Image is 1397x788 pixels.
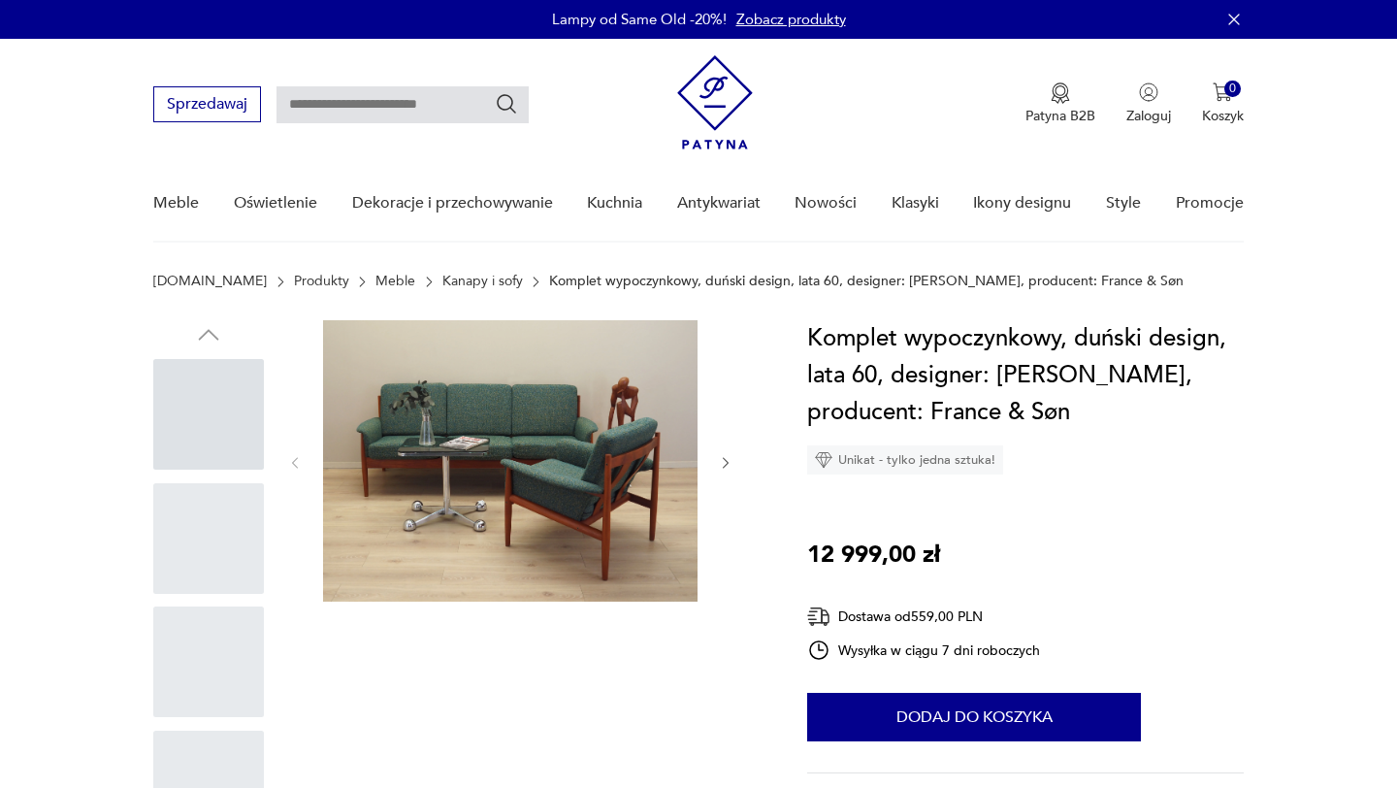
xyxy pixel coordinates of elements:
div: Unikat - tylko jedna sztuka! [807,445,1003,475]
p: Lampy od Same Old -20%! [552,10,727,29]
a: Klasyki [892,166,939,241]
p: Komplet wypoczynkowy, duński design, lata 60, designer: [PERSON_NAME], producent: France & Søn [549,274,1184,289]
button: Szukaj [495,92,518,115]
button: Dodaj do koszyka [807,693,1141,741]
a: Ikona medaluPatyna B2B [1025,82,1095,125]
img: Zdjęcie produktu Komplet wypoczynkowy, duński design, lata 60, designer: Grete Jalk, producent: F... [323,320,698,602]
a: Produkty [294,274,349,289]
a: Meble [375,274,415,289]
button: Patyna B2B [1025,82,1095,125]
a: Sprzedawaj [153,99,261,113]
img: Ikonka użytkownika [1139,82,1158,102]
img: Ikona medalu [1051,82,1070,104]
a: Kanapy i sofy [442,274,523,289]
img: Ikona koszyka [1213,82,1232,102]
a: Oświetlenie [234,166,317,241]
p: 12 999,00 zł [807,537,940,574]
h1: Komplet wypoczynkowy, duński design, lata 60, designer: [PERSON_NAME], producent: France & Søn [807,320,1243,431]
a: Style [1106,166,1141,241]
p: Koszyk [1202,107,1244,125]
img: Patyna - sklep z meblami i dekoracjami vintage [677,55,753,149]
a: Ikony designu [973,166,1071,241]
a: Promocje [1176,166,1244,241]
p: Patyna B2B [1025,107,1095,125]
div: Dostawa od 559,00 PLN [807,605,1040,629]
a: Antykwariat [677,166,761,241]
a: Dekoracje i przechowywanie [352,166,553,241]
button: 0Koszyk [1202,82,1244,125]
a: [DOMAIN_NAME] [153,274,267,289]
a: Meble [153,166,199,241]
img: Ikona diamentu [815,451,832,469]
button: Sprzedawaj [153,86,261,122]
a: Kuchnia [587,166,642,241]
img: Ikona dostawy [807,605,830,629]
div: Wysyłka w ciągu 7 dni roboczych [807,639,1040,662]
a: Zobacz produkty [736,10,846,29]
div: 0 [1224,81,1241,97]
a: Nowości [795,166,857,241]
button: Zaloguj [1126,82,1171,125]
p: Zaloguj [1126,107,1171,125]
